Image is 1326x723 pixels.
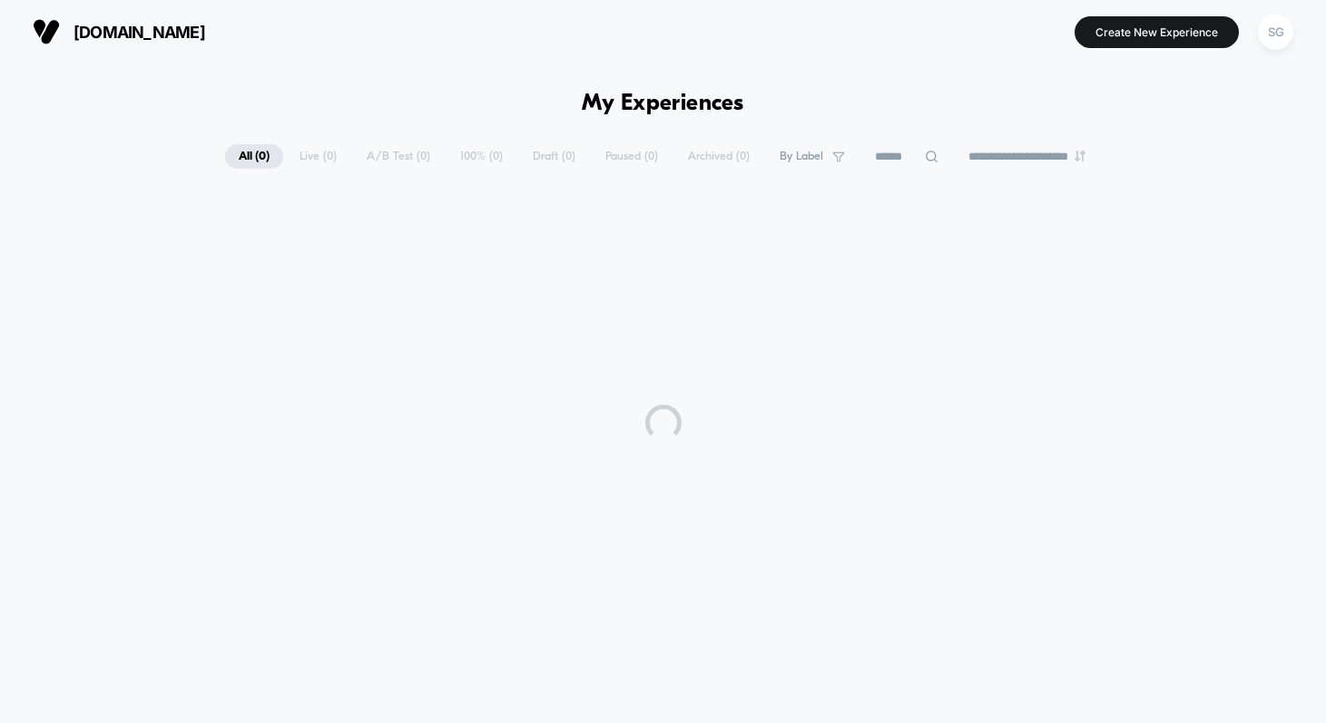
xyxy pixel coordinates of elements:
[74,23,205,42] span: [DOMAIN_NAME]
[27,17,211,46] button: [DOMAIN_NAME]
[1075,16,1239,48] button: Create New Experience
[780,150,823,163] span: By Label
[1075,151,1085,161] img: end
[582,91,744,117] h1: My Experiences
[1252,14,1299,51] button: SG
[1258,15,1293,50] div: SG
[33,18,60,45] img: Visually logo
[225,144,283,169] span: All ( 0 )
